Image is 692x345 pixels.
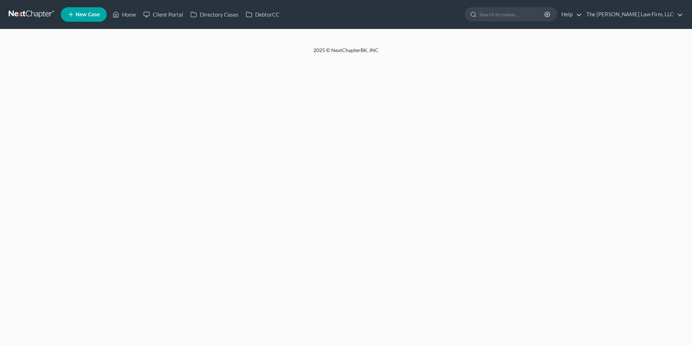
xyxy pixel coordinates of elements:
span: New Case [76,12,100,17]
a: Help [558,8,582,21]
a: DebtorCC [242,8,283,21]
a: Client Portal [140,8,187,21]
input: Search by name... [479,8,545,21]
a: The [PERSON_NAME] Law Firm, LLC [583,8,683,21]
a: Home [109,8,140,21]
a: Directory Cases [187,8,242,21]
div: 2025 © NextChapterBK, INC [140,47,552,60]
